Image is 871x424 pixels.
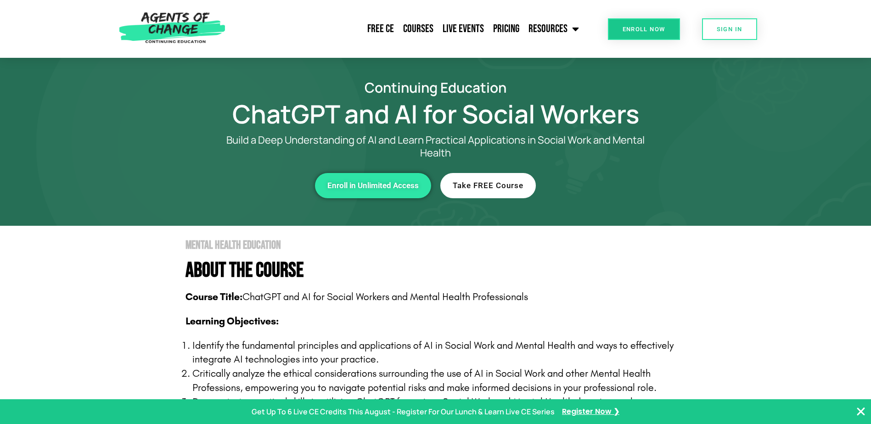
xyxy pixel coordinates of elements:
[252,405,555,418] p: Get Up To 6 Live CE Credits This August - Register For Our Lunch & Learn Live CE Series
[185,315,279,327] b: Learning Objectives:
[327,182,419,190] span: Enroll in Unlimited Access
[185,240,697,251] h2: Mental Health Education
[192,339,697,367] p: Identify the fundamental principles and applications of AI in Social Work and Mental Health and w...
[489,17,524,40] a: Pricing
[453,182,523,190] span: Take FREE Course
[438,17,489,40] a: Live Events
[717,26,742,32] span: SIGN IN
[192,367,697,395] p: Critically analyze the ethical considerations surrounding the use of AI in Social Work and other ...
[399,17,438,40] a: Courses
[562,405,619,418] a: Register Now ❯
[440,173,536,198] a: Take FREE Course
[363,17,399,40] a: Free CE
[211,134,661,159] p: Build a Deep Understanding of AI and Learn Practical Applications in Social Work and Mental Health
[524,17,584,40] a: Resources
[315,173,431,198] a: Enroll in Unlimited Access
[185,290,697,304] p: ChatGPT and AI for Social Workers and Mental Health Professionals
[702,18,757,40] a: SIGN IN
[185,291,242,303] b: Course Title:
[174,103,697,124] h1: ChatGPT and AI for Social Workers
[855,406,866,417] button: Close Banner
[174,81,697,94] h2: Continuing Education
[608,18,680,40] a: Enroll Now
[623,26,665,32] span: Enroll Now
[230,17,584,40] nav: Menu
[185,260,697,281] h4: About The Course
